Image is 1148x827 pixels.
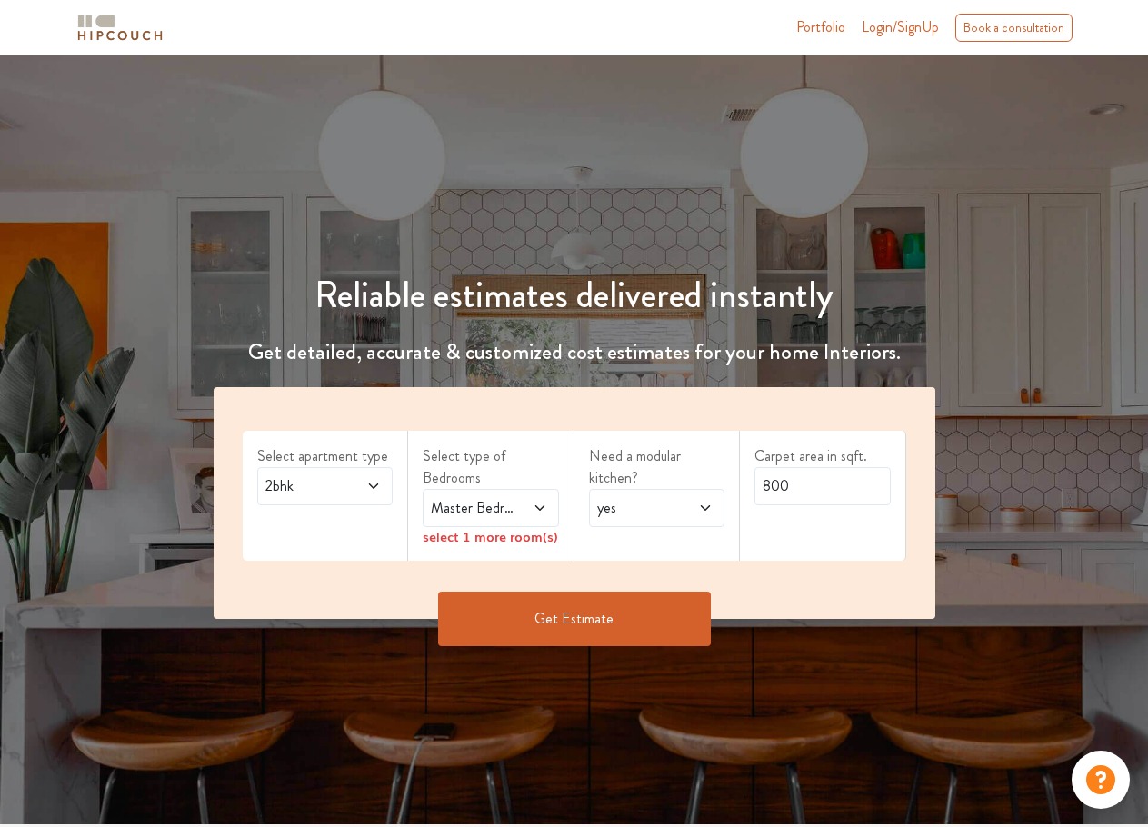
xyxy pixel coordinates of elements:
div: select 1 more room(s) [423,527,559,546]
img: logo-horizontal.svg [75,12,165,44]
label: Select apartment type [257,445,394,467]
button: Get Estimate [438,592,711,646]
span: Login/SignUp [862,16,939,37]
div: Book a consultation [955,14,1073,42]
span: yes [594,497,684,519]
label: Need a modular kitchen? [589,445,725,489]
span: logo-horizontal.svg [75,7,165,48]
input: Enter area sqft [754,467,891,505]
a: Portfolio [796,16,845,38]
h1: Reliable estimates delivered instantly [203,274,946,317]
h4: Get detailed, accurate & customized cost estimates for your home Interiors. [203,339,946,365]
label: Select type of Bedrooms [423,445,559,489]
span: Master Bedroom [427,497,517,519]
span: 2bhk [262,475,352,497]
label: Carpet area in sqft. [754,445,891,467]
